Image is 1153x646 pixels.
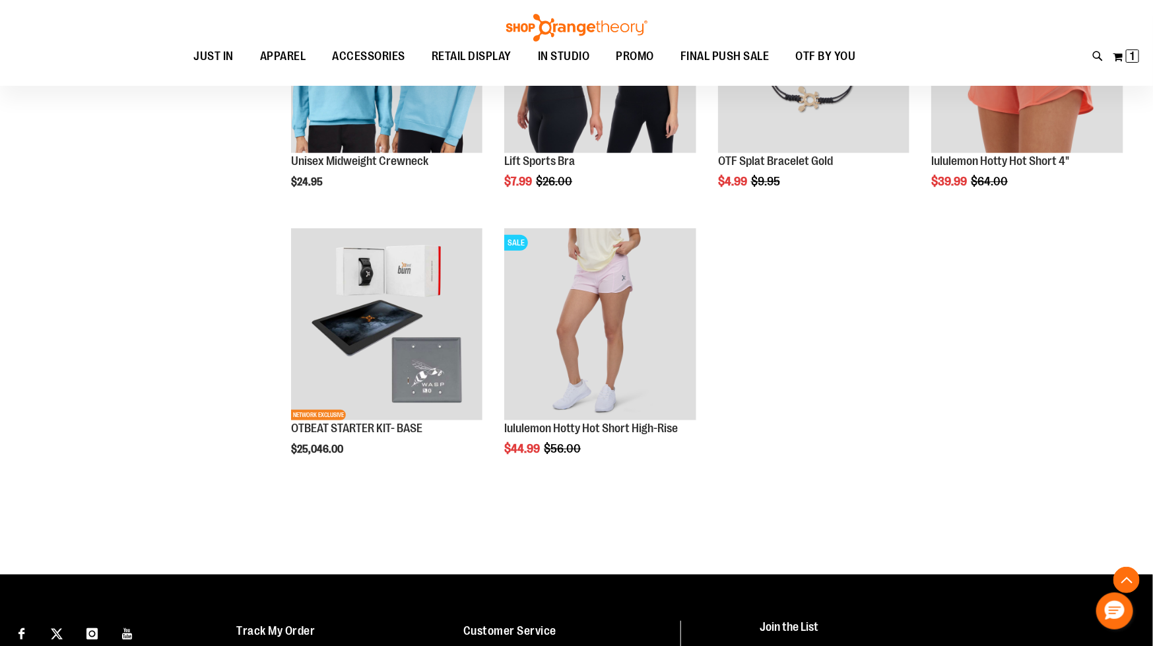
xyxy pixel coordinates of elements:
span: $44.99 [504,442,542,455]
img: lululemon Hotty Hot Short High-Rise [504,228,696,420]
a: PROMO [603,42,668,72]
span: ACCESSORIES [333,42,406,71]
a: JUST IN [181,42,247,72]
span: RETAIL DISPLAY [432,42,511,71]
img: Shop Orangetheory [504,14,649,42]
span: $24.95 [291,176,325,188]
a: Visit our X page [46,621,69,644]
span: $25,046.00 [291,443,345,455]
span: IN STUDIO [538,42,590,71]
h4: Join the List [760,621,1125,645]
span: $56.00 [544,442,583,455]
span: OTF BY YOU [796,42,856,71]
span: JUST IN [194,42,234,71]
a: OTF Splat Bracelet Gold [718,154,833,168]
img: OTBEAT STARTER KIT- BASE [291,228,483,420]
a: Visit our Facebook page [10,621,33,644]
img: Twitter [51,628,63,640]
span: $7.99 [504,175,534,188]
a: IN STUDIO [525,42,603,72]
a: Track My Order [237,624,315,637]
span: PROMO [616,42,655,71]
a: OTF BY YOU [783,42,869,72]
span: $26.00 [536,175,574,188]
a: lululemon Hotty Hot Short 4" [931,154,1069,168]
span: FINAL PUSH SALE [680,42,770,71]
span: NETWORK EXCLUSIVE [291,410,346,420]
a: Lift Sports Bra [504,154,575,168]
a: ACCESSORIES [319,42,419,72]
button: Back To Top [1113,567,1140,593]
a: APPAREL [247,42,319,72]
button: Hello, have a question? Let’s chat. [1096,593,1133,630]
span: $64.00 [971,175,1010,188]
a: lululemon Hotty Hot Short High-Rise [504,422,678,435]
a: OTBEAT STARTER KIT- BASENETWORK EXCLUSIVE [291,228,483,422]
span: SALE [504,235,528,251]
a: lululemon Hotty Hot Short High-RiseSALE [504,228,696,422]
a: FINAL PUSH SALE [667,42,783,72]
span: $9.95 [751,175,782,188]
a: Visit our Instagram page [81,621,104,644]
div: product [284,222,490,488]
a: Customer Service [463,624,556,637]
span: 1 [1131,49,1135,63]
span: $4.99 [718,175,749,188]
span: APPAREL [260,42,306,71]
a: RETAIL DISPLAY [418,42,525,72]
a: Visit our Youtube page [116,621,139,644]
a: Unisex Midweight Crewneck [291,154,428,168]
span: $39.99 [931,175,969,188]
div: product [498,222,703,488]
a: OTBEAT STARTER KIT- BASE [291,422,422,435]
